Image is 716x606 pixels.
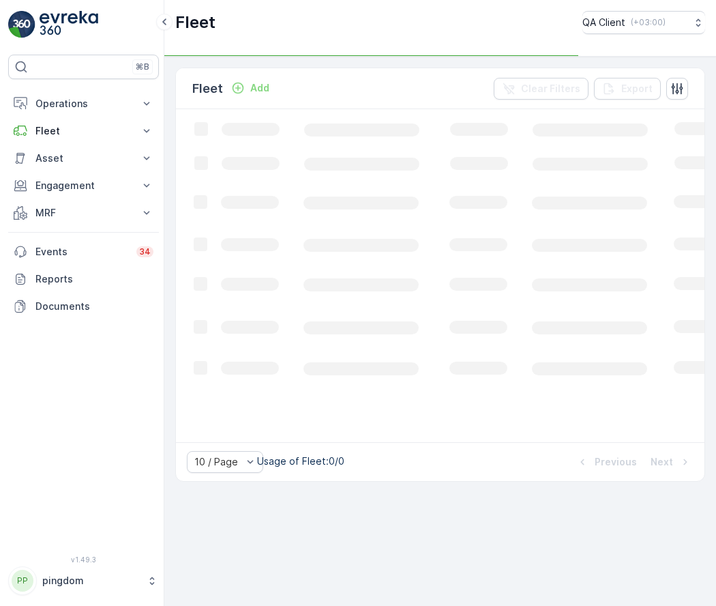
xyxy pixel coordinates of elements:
[8,566,159,595] button: PPpingdom
[136,61,149,72] p: ⌘B
[8,199,159,227] button: MRF
[226,80,275,96] button: Add
[8,145,159,172] button: Asset
[521,82,580,96] p: Clear Filters
[139,246,151,257] p: 34
[8,293,159,320] a: Documents
[35,179,132,192] p: Engagement
[35,245,128,259] p: Events
[192,79,223,98] p: Fleet
[651,455,673,469] p: Next
[494,78,588,100] button: Clear Filters
[42,574,140,588] p: pingdom
[35,300,153,313] p: Documents
[250,81,269,95] p: Add
[8,238,159,265] a: Events34
[175,12,215,33] p: Fleet
[40,11,98,38] img: logo_light-DOdMpM7g.png
[12,570,33,592] div: PP
[35,124,132,138] p: Fleet
[582,16,625,29] p: QA Client
[574,454,638,470] button: Previous
[649,454,693,470] button: Next
[594,78,661,100] button: Export
[582,11,705,34] button: QA Client(+03:00)
[257,454,344,468] p: Usage of Fleet : 0/0
[8,265,159,293] a: Reports
[35,151,132,165] p: Asset
[8,555,159,564] span: v 1.49.3
[595,455,637,469] p: Previous
[8,11,35,38] img: logo
[8,90,159,117] button: Operations
[35,272,153,286] p: Reports
[35,206,132,220] p: MRF
[8,172,159,199] button: Engagement
[35,97,132,111] p: Operations
[621,82,653,96] p: Export
[631,17,666,28] p: ( +03:00 )
[8,117,159,145] button: Fleet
